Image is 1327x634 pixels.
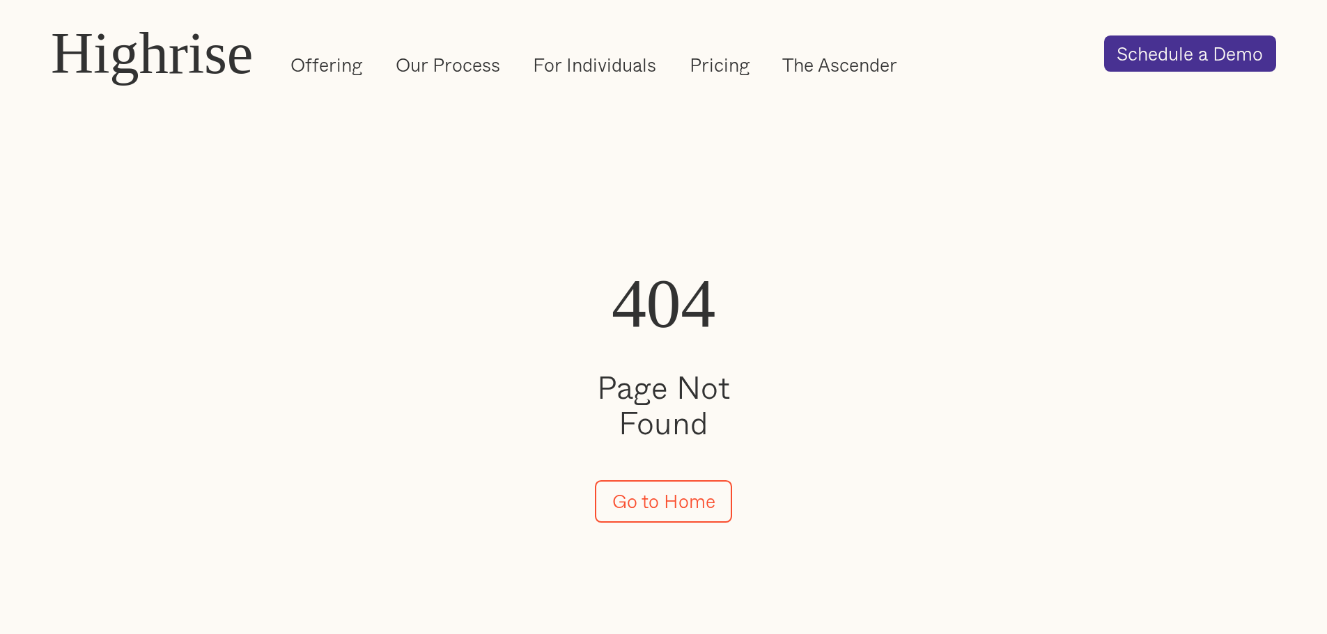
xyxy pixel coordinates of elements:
a: Our Process [396,52,500,77]
a: Pricing [690,52,750,77]
a: The Ascender [782,52,897,77]
a: For Individuals [533,52,656,77]
a: Highrise [51,21,253,86]
h2: Page Not Found [559,369,768,441]
a: Schedule a Demo [1104,35,1276,72]
a: Offering [290,52,362,77]
a: Go to Home [595,480,732,523]
h1: 404 [559,265,768,342]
